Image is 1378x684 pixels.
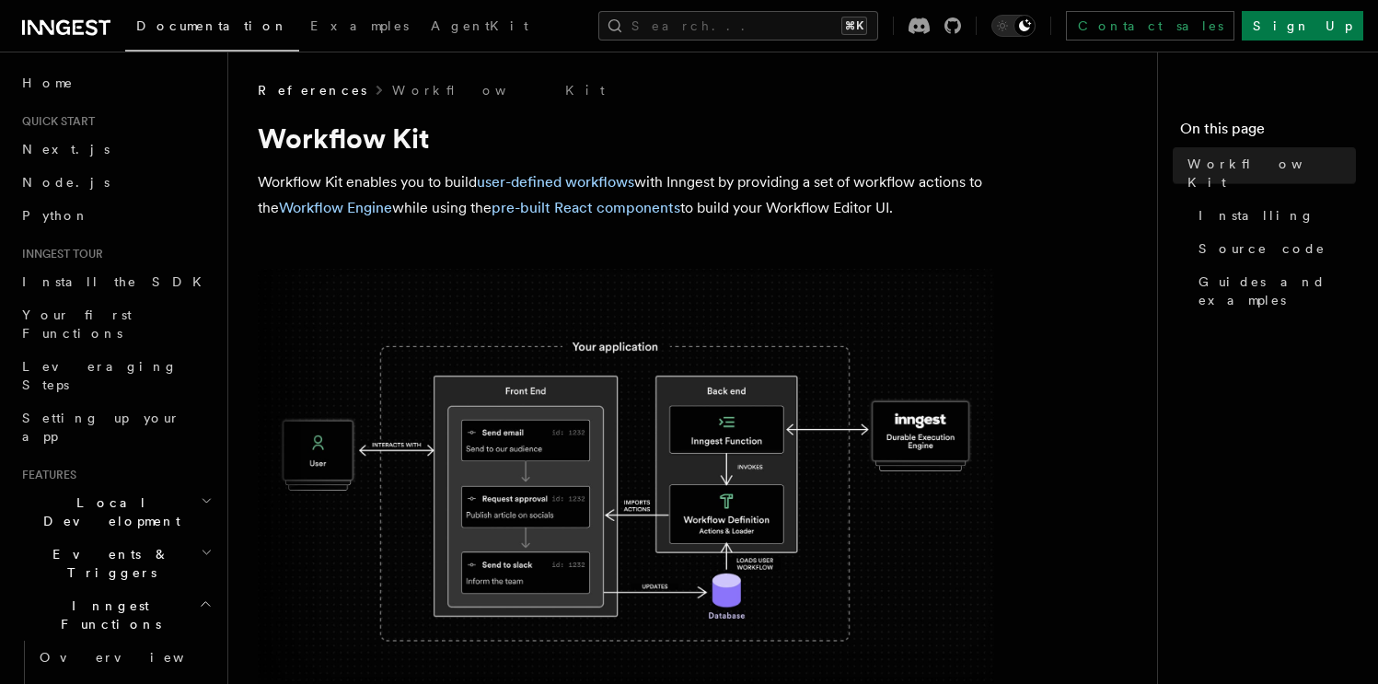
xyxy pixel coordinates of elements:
span: Home [22,74,74,92]
a: Next.js [15,133,216,166]
span: Next.js [22,142,110,157]
a: Examples [299,6,420,50]
a: Contact sales [1066,11,1234,41]
a: pre-built React components [492,199,680,216]
span: Leveraging Steps [22,359,178,392]
a: Guides and examples [1191,265,1356,317]
span: AgentKit [431,18,528,33]
span: Local Development [15,493,201,530]
span: Quick start [15,114,95,129]
span: Setting up your app [22,411,180,444]
span: Documentation [136,18,288,33]
a: Workflow Kit [1180,147,1356,199]
a: AgentKit [420,6,539,50]
button: Toggle dark mode [991,15,1036,37]
a: Workflow Engine [279,199,392,216]
a: Setting up your app [15,401,216,453]
span: Your first Functions [22,307,132,341]
h4: On this page [1180,118,1356,147]
span: Events & Triggers [15,545,201,582]
span: Python [22,208,89,223]
button: Local Development [15,486,216,538]
span: Guides and examples [1199,272,1356,309]
kbd: ⌘K [841,17,867,35]
span: Inngest Functions [15,597,199,633]
button: Inngest Functions [15,589,216,641]
span: Inngest tour [15,247,103,261]
a: Source code [1191,232,1356,265]
a: user-defined workflows [477,173,634,191]
a: Your first Functions [15,298,216,350]
a: Install the SDK [15,265,216,298]
a: Leveraging Steps [15,350,216,401]
span: Installing [1199,206,1314,225]
button: Search...⌘K [598,11,878,41]
h1: Workflow Kit [258,122,994,155]
a: Documentation [125,6,299,52]
a: Workflow Kit [392,81,605,99]
span: Source code [1199,239,1326,258]
span: Workflow Kit [1187,155,1356,191]
a: Node.js [15,166,216,199]
span: Overview [40,650,229,665]
a: Installing [1191,199,1356,232]
span: Node.js [22,175,110,190]
a: Python [15,199,216,232]
span: Features [15,468,76,482]
a: Overview [32,641,216,674]
span: Install the SDK [22,274,213,289]
a: Sign Up [1242,11,1363,41]
span: References [258,81,366,99]
a: Home [15,66,216,99]
p: Workflow Kit enables you to build with Inngest by providing a set of workflow actions to the whil... [258,169,994,221]
span: Examples [310,18,409,33]
button: Events & Triggers [15,538,216,589]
